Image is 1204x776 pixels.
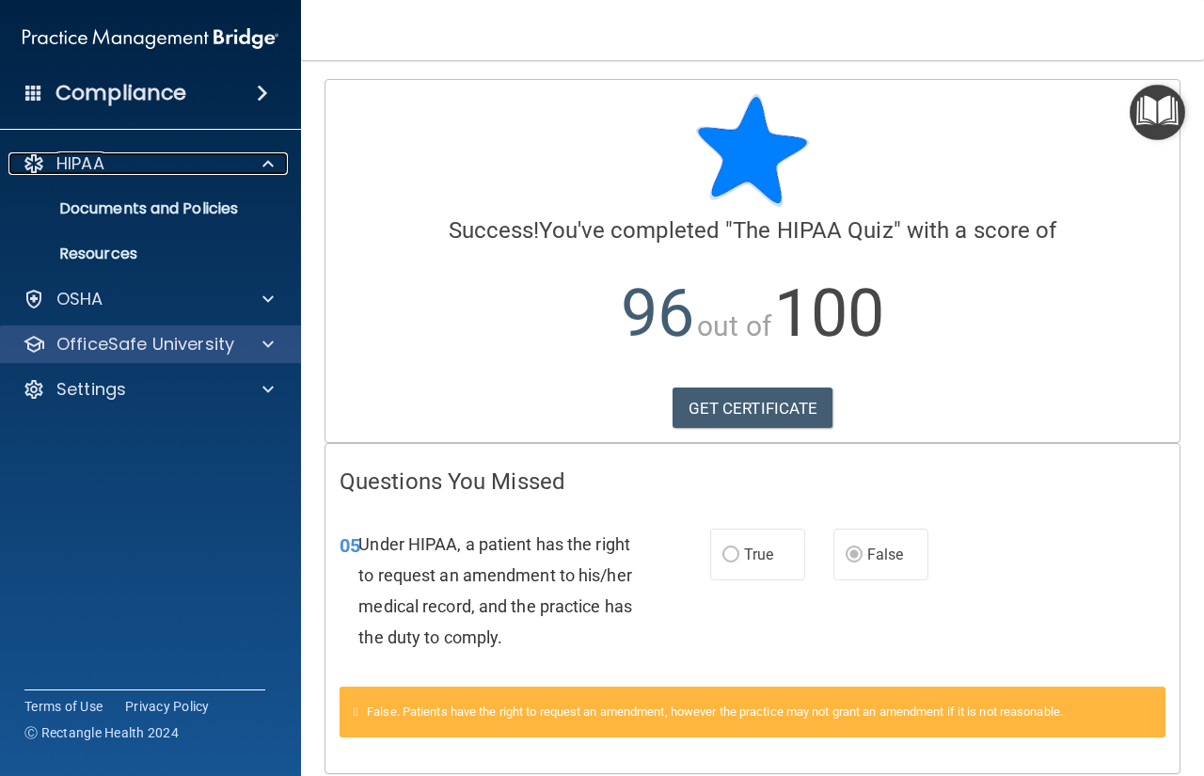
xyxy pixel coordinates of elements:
a: GET CERTIFICATE [673,388,833,429]
span: False. Patients have the right to request an amendment, however the practice may not grant an ame... [367,705,1063,719]
a: Settings [23,378,274,401]
span: 05 [340,534,360,557]
span: True [744,546,773,563]
h4: Compliance [55,80,186,106]
p: HIPAA [56,152,104,175]
input: True [722,548,739,562]
h4: You've completed " " with a score of [340,218,1165,243]
span: Ⓒ Rectangle Health 2024 [24,723,179,742]
span: The HIPAA Quiz [733,217,893,244]
h4: Questions You Missed [340,469,1165,494]
span: False [867,546,904,563]
p: Documents and Policies [12,199,269,218]
span: Under HIPAA, a patient has the right to request an amendment to his/her medical record, and the p... [358,534,632,648]
a: OfficeSafe University [23,333,274,356]
a: Terms of Use [24,697,103,716]
p: Resources [12,245,269,263]
button: Open Resource Center [1130,85,1185,140]
p: OfficeSafe University [56,333,234,356]
img: blue-star-rounded.9d042014.png [696,94,809,207]
input: False [846,548,863,562]
span: 100 [774,275,884,352]
img: PMB logo [23,20,278,57]
p: OSHA [56,288,103,310]
p: Settings [56,378,126,401]
a: Privacy Policy [125,697,210,716]
span: out of [697,309,771,342]
span: Success! [449,217,540,244]
a: OSHA [23,288,274,310]
span: 96 [621,275,694,352]
a: HIPAA [23,152,274,175]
